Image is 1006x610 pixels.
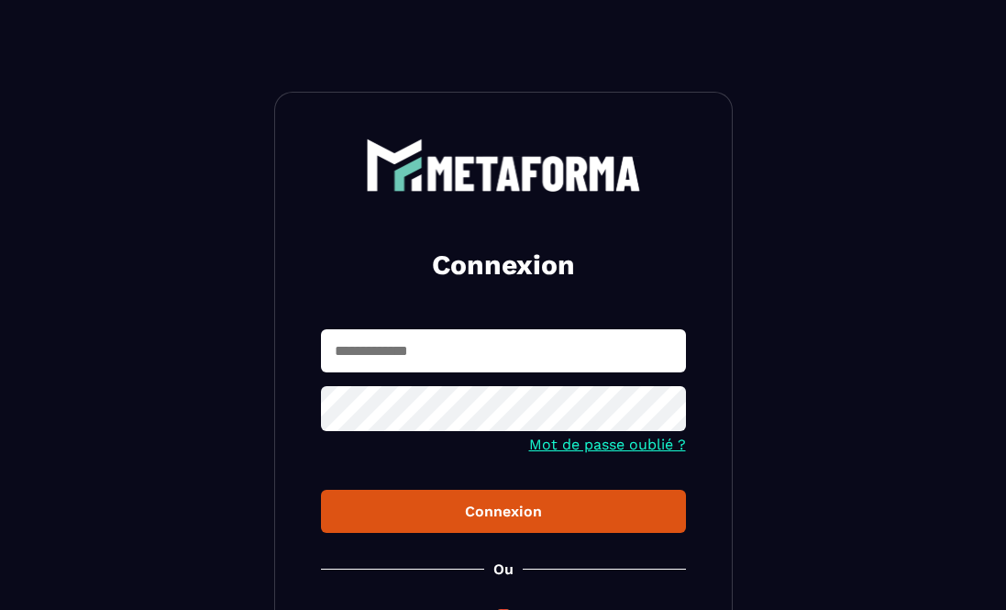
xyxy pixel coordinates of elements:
[321,139,686,192] a: logo
[493,560,514,578] p: Ou
[343,247,664,283] h2: Connexion
[336,503,671,520] div: Connexion
[321,490,686,533] button: Connexion
[366,139,641,192] img: logo
[529,436,686,453] a: Mot de passe oublié ?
